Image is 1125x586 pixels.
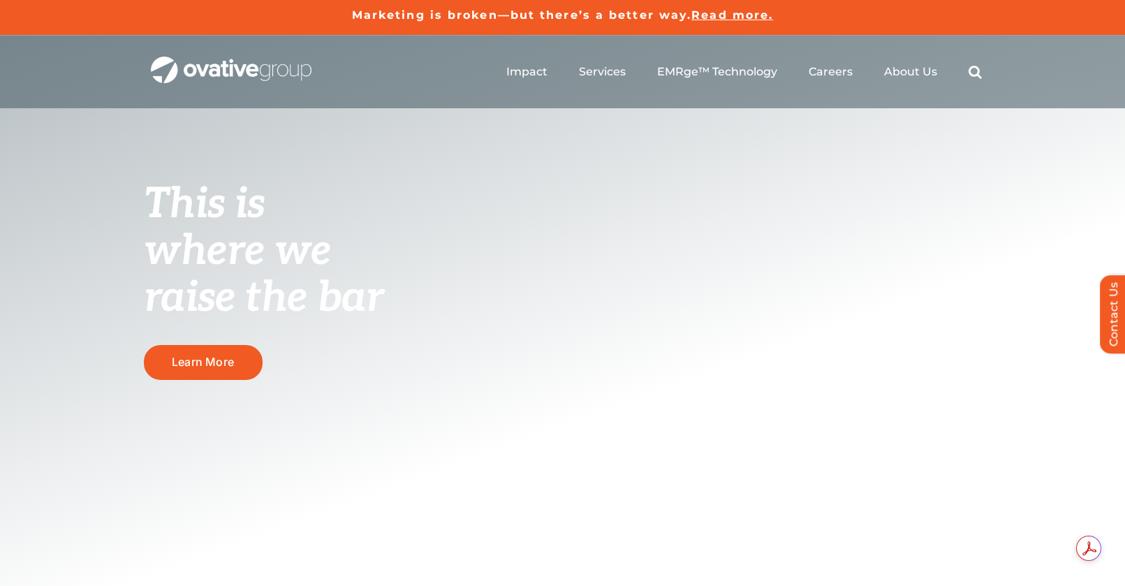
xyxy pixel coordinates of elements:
[884,65,937,79] a: About Us
[809,65,853,79] a: Careers
[144,345,263,379] a: Learn More
[691,8,773,22] a: Read more.
[969,65,982,79] a: Search
[172,356,234,369] span: Learn More
[657,65,777,79] a: EMRge™ Technology
[144,226,383,323] span: where we raise the bar
[352,8,692,22] a: Marketing is broken—but there’s a better way.
[151,55,311,68] a: OG_Full_horizontal_WHT
[579,65,626,79] a: Services
[506,50,982,94] nav: Menu
[144,180,265,230] span: This is
[506,65,547,79] a: Impact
